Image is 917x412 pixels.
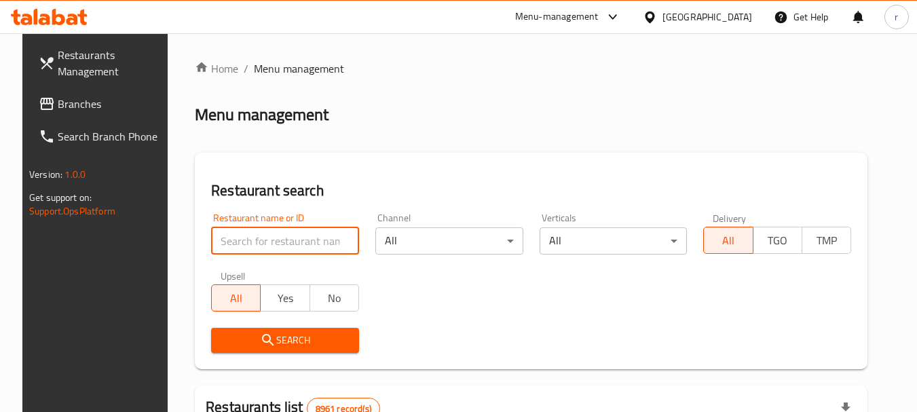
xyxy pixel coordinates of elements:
[211,227,359,255] input: Search for restaurant name or ID..
[895,10,898,24] span: r
[713,213,747,223] label: Delivery
[753,227,802,254] button: TGO
[58,96,165,112] span: Branches
[29,166,62,183] span: Version:
[244,60,248,77] li: /
[211,328,359,353] button: Search
[64,166,86,183] span: 1.0.0
[28,88,176,120] a: Branches
[211,284,261,312] button: All
[709,231,747,250] span: All
[58,47,165,79] span: Restaurants Management
[703,227,753,254] button: All
[316,288,354,308] span: No
[310,284,359,312] button: No
[375,227,523,255] div: All
[221,271,246,280] label: Upsell
[254,60,344,77] span: Menu management
[266,288,304,308] span: Yes
[222,332,348,349] span: Search
[29,189,92,206] span: Get support on:
[540,227,688,255] div: All
[211,181,851,201] h2: Restaurant search
[195,104,329,126] h2: Menu management
[515,9,599,25] div: Menu-management
[28,120,176,153] a: Search Branch Phone
[217,288,255,308] span: All
[28,39,176,88] a: Restaurants Management
[195,60,238,77] a: Home
[759,231,797,250] span: TGO
[662,10,752,24] div: [GEOGRAPHIC_DATA]
[260,284,310,312] button: Yes
[29,202,115,220] a: Support.OpsPlatform
[802,227,851,254] button: TMP
[808,231,846,250] span: TMP
[195,60,867,77] nav: breadcrumb
[58,128,165,145] span: Search Branch Phone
